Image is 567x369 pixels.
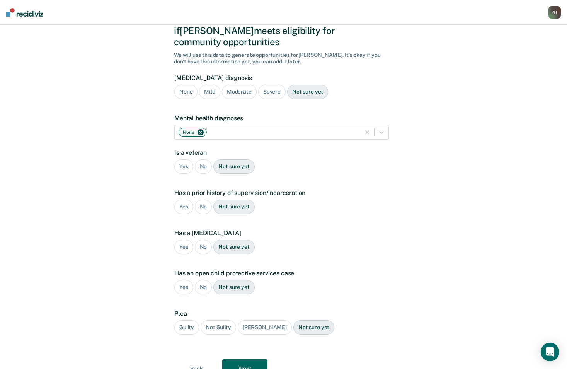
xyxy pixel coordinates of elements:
div: Remove None [196,130,205,135]
div: Yes [174,280,193,294]
label: Has an open child protective services case [174,270,389,277]
div: Not sure yet [213,159,254,174]
div: Severe [258,85,286,99]
div: No [195,159,212,174]
div: Yes [174,159,193,174]
div: We will use this data to generate opportunities for [PERSON_NAME] . It's okay if you don't have t... [174,52,393,65]
div: Open Intercom Messenger [541,343,559,361]
div: G J [548,6,561,19]
div: No [195,280,212,294]
label: Mental health diagnoses [174,114,389,122]
div: No [195,240,212,254]
div: Not sure yet [293,320,334,335]
div: Mild [199,85,220,99]
div: None [180,128,195,136]
label: Plea [174,310,389,317]
div: Guilty [174,320,199,335]
label: Is a veteran [174,149,389,156]
div: No [195,200,212,214]
button: GJ [548,6,561,19]
img: Recidiviz [6,8,43,17]
div: Yes [174,240,193,254]
div: Not sure yet [213,280,254,294]
div: [PERSON_NAME] [238,320,292,335]
div: None [174,85,198,99]
label: [MEDICAL_DATA] diagnosis [174,74,389,82]
label: Has a prior history of supervision/incarceration [174,189,389,196]
label: Has a [MEDICAL_DATA] [174,229,389,237]
div: Moderate [222,85,257,99]
div: Not Guilty [201,320,236,335]
div: A few more details to determine if [PERSON_NAME] meets eligibility for community opportunities [174,14,393,47]
div: Not sure yet [213,200,254,214]
div: Yes [174,200,193,214]
div: Not sure yet [287,85,328,99]
div: Not sure yet [213,240,254,254]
